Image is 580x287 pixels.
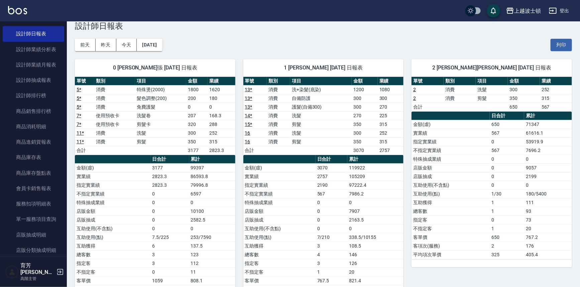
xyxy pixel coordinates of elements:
[208,85,235,94] td: 1620
[412,233,490,242] td: 客單價
[347,189,403,198] td: 7986.2
[412,198,490,207] td: 互助獲得
[135,137,186,146] td: 剪髮
[490,233,524,242] td: 650
[75,242,151,250] td: 互助獲得
[290,137,352,146] td: 剪髮
[316,189,347,198] td: 567
[352,94,377,103] td: 300
[508,85,540,94] td: 300
[135,85,186,94] td: 特殊燙(2000)
[243,181,316,189] td: 指定實業績
[135,120,186,129] td: 剪髮卡
[189,216,235,224] td: 2582.5
[243,268,316,276] td: 不指定客
[243,77,404,155] table: a dense table
[290,103,352,111] td: 護髮(自備300)
[290,129,352,137] td: 洗髮
[75,163,151,172] td: 金額(虛)
[316,268,347,276] td: 1
[3,26,64,41] a: 設計師日報表
[412,163,490,172] td: 店販金額
[412,207,490,216] td: 總客數
[189,172,235,181] td: 86593.8
[412,242,490,250] td: 客項次(服務)
[135,103,186,111] td: 免費護髮
[524,112,572,120] th: 累計
[189,207,235,216] td: 10100
[524,137,572,146] td: 53919.9
[243,233,316,242] td: 互助使用(點)
[208,120,235,129] td: 288
[20,276,54,282] p: 高階主管
[75,77,235,155] table: a dense table
[243,172,316,181] td: 實業績
[412,103,444,111] td: 合計
[3,181,64,196] a: 會員卡銷售報表
[490,216,524,224] td: 0
[490,242,524,250] td: 2
[135,77,186,86] th: 項目
[267,85,290,94] td: 消費
[540,77,572,86] th: 業績
[352,85,377,94] td: 1200
[243,146,267,155] td: 合計
[116,39,137,51] button: 今天
[3,211,64,227] a: 單一服務項目查詢
[347,224,403,233] td: 0
[347,250,403,259] td: 146
[3,73,64,88] a: 設計師抽成報表
[378,94,403,103] td: 300
[551,39,572,51] button: 列印
[490,129,524,137] td: 567
[378,137,403,146] td: 315
[316,242,347,250] td: 3
[186,77,208,86] th: 金額
[94,129,135,137] td: 消費
[243,242,316,250] td: 互助獲得
[189,155,235,164] th: 累計
[524,146,572,155] td: 7696.2
[94,77,135,86] th: 類別
[151,155,189,164] th: 日合計
[412,137,490,146] td: 指定實業績
[243,77,267,86] th: 單號
[75,224,151,233] td: 互助使用(不含點)
[508,77,540,86] th: 金額
[290,94,352,103] td: 自備防護
[243,163,316,172] td: 金額(虛)
[20,262,54,276] h5: 育芳[PERSON_NAME]
[444,77,476,86] th: 類別
[490,250,524,259] td: 325
[476,94,508,103] td: 剪髮
[412,129,490,137] td: 實業績
[490,163,524,172] td: 0
[267,77,290,86] th: 類別
[412,77,444,86] th: 單號
[189,276,235,285] td: 808.1
[412,181,490,189] td: 互助使用(不含點)
[75,181,151,189] td: 指定實業績
[83,64,227,71] span: 0 [PERSON_NAME]張 [DATE] 日報表
[3,134,64,150] a: 商品進銷貨報表
[135,111,186,120] td: 洗髮卷
[412,77,572,112] table: a dense table
[540,85,572,94] td: 252
[151,259,189,268] td: 3
[75,77,94,86] th: 單號
[75,21,572,31] h3: 設計師日報表
[378,111,403,120] td: 225
[151,216,189,224] td: 0
[208,111,235,120] td: 168.3
[412,146,490,155] td: 不指定實業績
[316,181,347,189] td: 2190
[490,155,524,163] td: 0
[137,39,162,51] button: [DATE]
[75,189,151,198] td: 不指定實業績
[378,77,403,86] th: 業績
[208,137,235,146] td: 315
[243,216,316,224] td: 店販抽成
[94,103,135,111] td: 消費
[420,64,564,71] span: 2 [PERSON_NAME][PERSON_NAME] [DATE] 日報表
[347,207,403,216] td: 7907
